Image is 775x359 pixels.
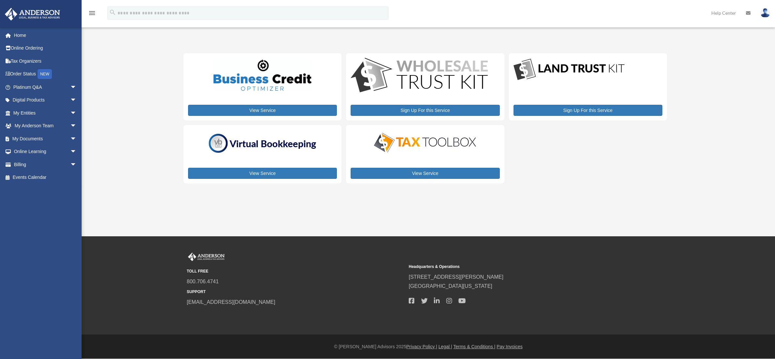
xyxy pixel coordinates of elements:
[5,94,83,107] a: Digital Productsarrow_drop_down
[5,106,87,119] a: My Entitiesarrow_drop_down
[70,158,83,171] span: arrow_drop_down
[5,119,87,133] a: My Anderson Teamarrow_drop_down
[5,29,87,42] a: Home
[188,105,337,116] a: View Service
[70,81,83,94] span: arrow_drop_down
[187,289,404,295] small: SUPPORT
[82,343,775,351] div: © [PERSON_NAME] Advisors 2025
[187,299,275,305] a: [EMAIL_ADDRESS][DOMAIN_NAME]
[70,106,83,120] span: arrow_drop_down
[70,119,83,133] span: arrow_drop_down
[438,344,452,349] a: Legal |
[351,58,488,94] img: WS-Trust-Kit-lgo-1.jpg
[409,283,492,289] a: [GEOGRAPHIC_DATA][US_STATE]
[5,158,87,171] a: Billingarrow_drop_down
[70,145,83,159] span: arrow_drop_down
[88,11,96,17] a: menu
[5,81,87,94] a: Platinum Q&Aarrow_drop_down
[70,132,83,146] span: arrow_drop_down
[409,263,626,270] small: Headquarters & Operations
[760,8,770,18] img: User Pic
[5,171,87,184] a: Events Calendar
[514,58,625,82] img: LandTrust_lgo-1.jpg
[5,145,87,158] a: Online Learningarrow_drop_down
[187,253,226,261] img: Anderson Advisors Platinum Portal
[70,94,83,107] span: arrow_drop_down
[109,9,116,16] i: search
[5,55,87,68] a: Tax Organizers
[3,8,62,21] img: Anderson Advisors Platinum Portal
[187,279,219,284] a: 800.706.4741
[406,344,437,349] a: Privacy Policy |
[453,344,496,349] a: Terms & Conditions |
[409,274,503,280] a: [STREET_ADDRESS][PERSON_NAME]
[188,168,337,179] a: View Service
[187,268,404,275] small: TOLL FREE
[88,9,96,17] i: menu
[38,69,52,79] div: NEW
[5,68,87,81] a: Order StatusNEW
[514,105,662,116] a: Sign Up For this Service
[497,344,522,349] a: Pay Invoices
[351,168,499,179] a: View Service
[5,132,87,145] a: My Documentsarrow_drop_down
[5,42,87,55] a: Online Ordering
[351,105,499,116] a: Sign Up For this Service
